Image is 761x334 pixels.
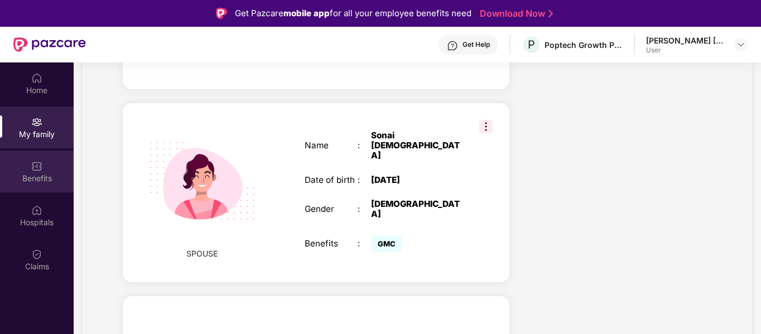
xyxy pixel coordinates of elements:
span: P [528,38,535,51]
div: Get Help [463,40,490,49]
div: Get Pazcare for all your employee benefits need [235,7,471,20]
img: svg+xml;base64,PHN2ZyBpZD0iQmVuZWZpdHMiIHhtbG5zPSJodHRwOi8vd3d3LnczLm9yZy8yMDAwL3N2ZyIgd2lkdGg9Ij... [31,161,42,172]
div: Benefits [305,239,358,249]
div: Date of birth [305,175,358,185]
img: Logo [216,8,227,19]
div: Gender [305,204,358,214]
div: Sonai [DEMOGRAPHIC_DATA] [371,130,464,161]
div: Poptech Growth Private Limited [545,40,623,50]
div: : [358,239,371,249]
img: svg+xml;base64,PHN2ZyB3aWR0aD0iMzIiIGhlaWdodD0iMzIiIHZpZXdCb3g9IjAgMCAzMiAzMiIgZmlsbD0ibm9uZSIgeG... [479,120,493,133]
img: svg+xml;base64,PHN2ZyBpZD0iSG9tZSIgeG1sbnM9Imh0dHA6Ly93d3cudzMub3JnLzIwMDAvc3ZnIiB3aWR0aD0iMjAiIG... [31,72,42,84]
a: Download Now [480,8,550,20]
div: [PERSON_NAME] [PERSON_NAME] [646,35,724,46]
img: New Pazcare Logo [13,37,86,52]
span: SPOUSE [186,248,218,260]
div: Name [305,141,358,151]
img: svg+xml;base64,PHN2ZyBpZD0iQ2xhaW0iIHhtbG5zPSJodHRwOi8vd3d3LnczLm9yZy8yMDAwL3N2ZyIgd2lkdGg9IjIwIi... [31,249,42,260]
img: svg+xml;base64,PHN2ZyB4bWxucz0iaHR0cDovL3d3dy53My5vcmcvMjAwMC9zdmciIHdpZHRoPSIyMjQiIGhlaWdodD0iMT... [136,114,269,248]
span: GMC [371,236,402,251]
div: [DATE] [371,175,464,185]
img: svg+xml;base64,PHN2ZyBpZD0iRHJvcGRvd24tMzJ4MzIiIHhtbG5zPSJodHRwOi8vd3d3LnczLm9yZy8yMDAwL3N2ZyIgd2... [736,40,745,49]
img: svg+xml;base64,PHN2ZyBpZD0iSGVscC0zMngzMiIgeG1sbnM9Imh0dHA6Ly93d3cudzMub3JnLzIwMDAvc3ZnIiB3aWR0aD... [447,40,458,51]
img: Stroke [548,8,553,20]
div: User [646,46,724,55]
strong: mobile app [283,8,330,18]
div: : [358,204,371,214]
div: [DEMOGRAPHIC_DATA] [371,199,464,219]
div: : [358,175,371,185]
img: svg+xml;base64,PHN2ZyB3aWR0aD0iMjAiIGhlaWdodD0iMjAiIHZpZXdCb3g9IjAgMCAyMCAyMCIgZmlsbD0ibm9uZSIgeG... [31,117,42,128]
div: : [358,141,371,151]
img: svg+xml;base64,PHN2ZyBpZD0iSG9zcGl0YWxzIiB4bWxucz0iaHR0cDovL3d3dy53My5vcmcvMjAwMC9zdmciIHdpZHRoPS... [31,205,42,216]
